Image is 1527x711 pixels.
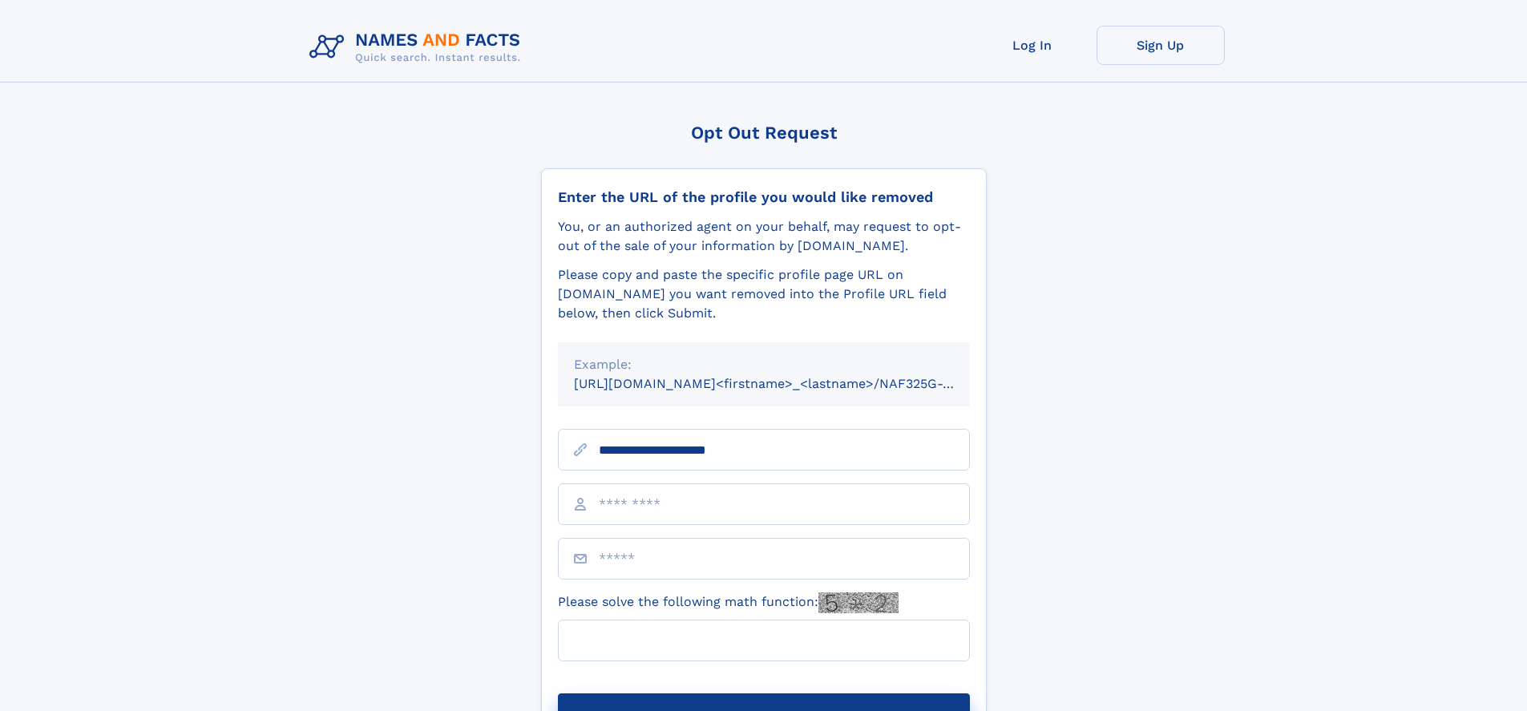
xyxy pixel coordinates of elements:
a: Sign Up [1097,26,1225,65]
label: Please solve the following math function: [558,592,899,613]
div: Example: [574,355,954,374]
div: You, or an authorized agent on your behalf, may request to opt-out of the sale of your informatio... [558,217,970,256]
a: Log In [968,26,1097,65]
small: [URL][DOMAIN_NAME]<firstname>_<lastname>/NAF325G-xxxxxxxx [574,376,1000,391]
img: Logo Names and Facts [303,26,534,69]
div: Please copy and paste the specific profile page URL on [DOMAIN_NAME] you want removed into the Pr... [558,265,970,323]
div: Opt Out Request [541,123,987,143]
div: Enter the URL of the profile you would like removed [558,188,970,206]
